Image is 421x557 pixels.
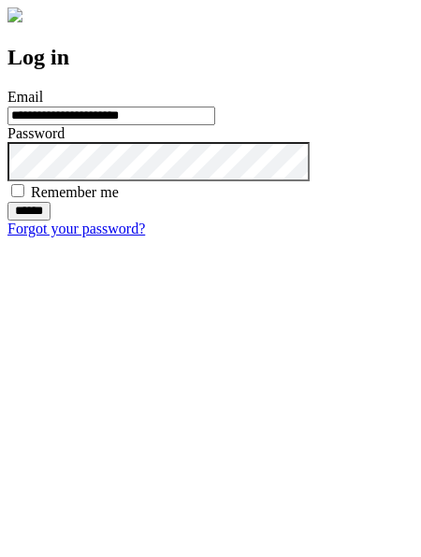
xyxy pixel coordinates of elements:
[7,221,145,236] a: Forgot your password?
[7,45,414,70] h2: Log in
[7,89,43,105] label: Email
[7,7,22,22] img: logo-4e3dc11c47720685a147b03b5a06dd966a58ff35d612b21f08c02c0306f2b779.png
[31,184,119,200] label: Remember me
[7,125,65,141] label: Password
